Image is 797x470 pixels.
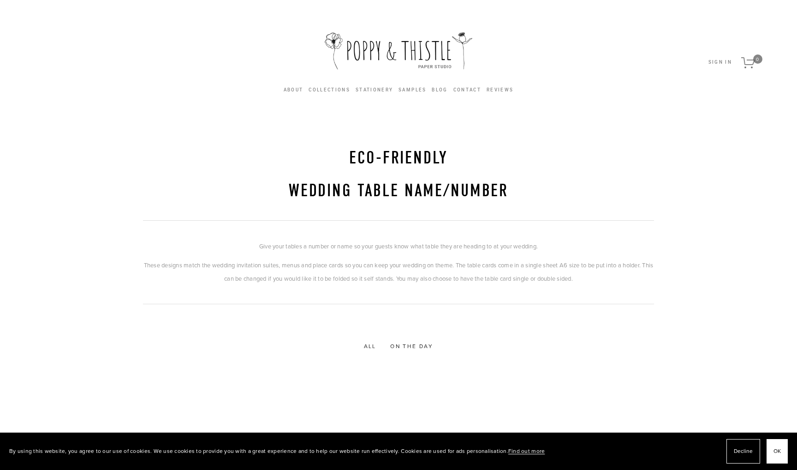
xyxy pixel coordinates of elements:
span: 0 [753,54,762,64]
a: All [364,342,376,350]
p: Give your tables a number or name so your guests know what table they are heading to at your wedd... [143,240,654,253]
img: Poppy &amp; Thistle [325,32,472,74]
span: Decline [734,445,753,458]
h1: eco-friendly [143,148,654,169]
a: Blog [432,85,447,95]
button: OK [767,439,788,464]
button: Decline [726,439,760,464]
button: Sign In [708,60,732,65]
a: Find out more [508,447,545,455]
a: 0 items in cart [737,46,767,78]
a: About [284,87,303,92]
a: Stationery [356,87,393,92]
span: OK [773,445,781,458]
a: Collections [309,85,350,95]
a: Contact [453,85,481,95]
p: By using this website, you agree to our use of cookies. We use cookies to provide you with a grea... [9,445,545,458]
a: Samples [398,85,426,95]
a: On the day [390,342,433,350]
h1: wedding table name/number [143,181,654,202]
a: Reviews [487,85,513,95]
p: These designs match the wedding invitation suites, menus and place cards so you can keep your wed... [143,259,654,285]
